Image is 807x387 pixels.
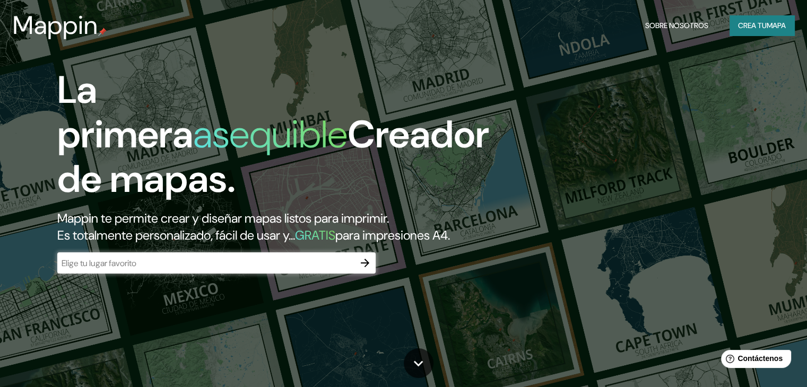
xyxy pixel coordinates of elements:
font: Creador de mapas. [57,110,489,204]
input: Elige tu lugar favorito [57,257,354,269]
font: Sobre nosotros [645,21,708,30]
iframe: Lanzador de widgets de ayuda [713,346,795,375]
font: Es totalmente personalizado, fácil de usar y... [57,227,295,243]
font: Mappin [13,8,98,42]
font: para impresiones A4. [335,227,450,243]
img: pin de mapeo [98,28,107,36]
font: asequible [193,110,348,159]
font: mapa [767,21,786,30]
font: Mappin te permite crear y diseñar mapas listos para imprimir. [57,210,389,226]
font: GRATIS [295,227,335,243]
button: Crea tumapa [730,15,794,36]
font: La primera [57,65,193,159]
button: Sobre nosotros [641,15,713,36]
font: Crea tu [738,21,767,30]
